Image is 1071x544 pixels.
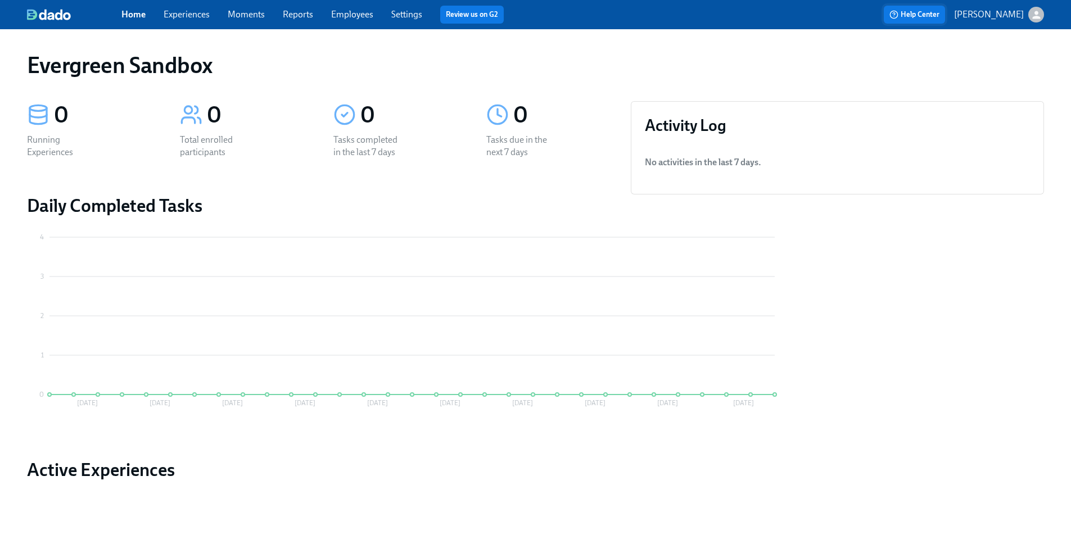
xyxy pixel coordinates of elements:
div: 0 [513,101,612,129]
tspan: [DATE] [150,399,170,407]
button: Help Center [884,6,945,24]
tspan: 2 [40,312,44,320]
div: Total enrolled participants [180,134,252,158]
h3: Activity Log [645,115,1030,135]
a: Reports [283,9,313,20]
div: Running Experiences [27,134,99,158]
tspan: 4 [40,233,44,241]
tspan: [DATE] [77,399,98,407]
div: 0 [54,101,153,129]
a: Review us on G2 [446,9,498,20]
a: Settings [391,9,422,20]
tspan: 3 [40,273,44,280]
tspan: [DATE] [440,399,460,407]
tspan: [DATE] [512,399,533,407]
tspan: [DATE] [657,399,678,407]
a: Employees [331,9,373,20]
button: [PERSON_NAME] [954,7,1044,22]
div: Tasks completed in the last 7 days [333,134,405,158]
h2: Daily Completed Tasks [27,194,613,217]
a: dado [27,9,121,20]
span: Help Center [889,9,939,20]
tspan: [DATE] [222,399,243,407]
p: [PERSON_NAME] [954,8,1024,21]
div: 0 [207,101,306,129]
h1: Evergreen Sandbox [27,52,213,79]
a: Active Experiences [27,459,613,481]
div: Tasks due in the next 7 days [486,134,558,158]
div: 0 [360,101,459,129]
tspan: [DATE] [733,399,754,407]
a: Experiences [164,9,210,20]
a: Moments [228,9,265,20]
tspan: [DATE] [585,399,605,407]
tspan: [DATE] [295,399,315,407]
li: No activities in the last 7 days . [645,149,1030,176]
a: Home [121,9,146,20]
button: Review us on G2 [440,6,504,24]
tspan: 1 [41,351,44,359]
tspan: 0 [39,391,44,398]
img: dado [27,9,71,20]
tspan: [DATE] [367,399,388,407]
